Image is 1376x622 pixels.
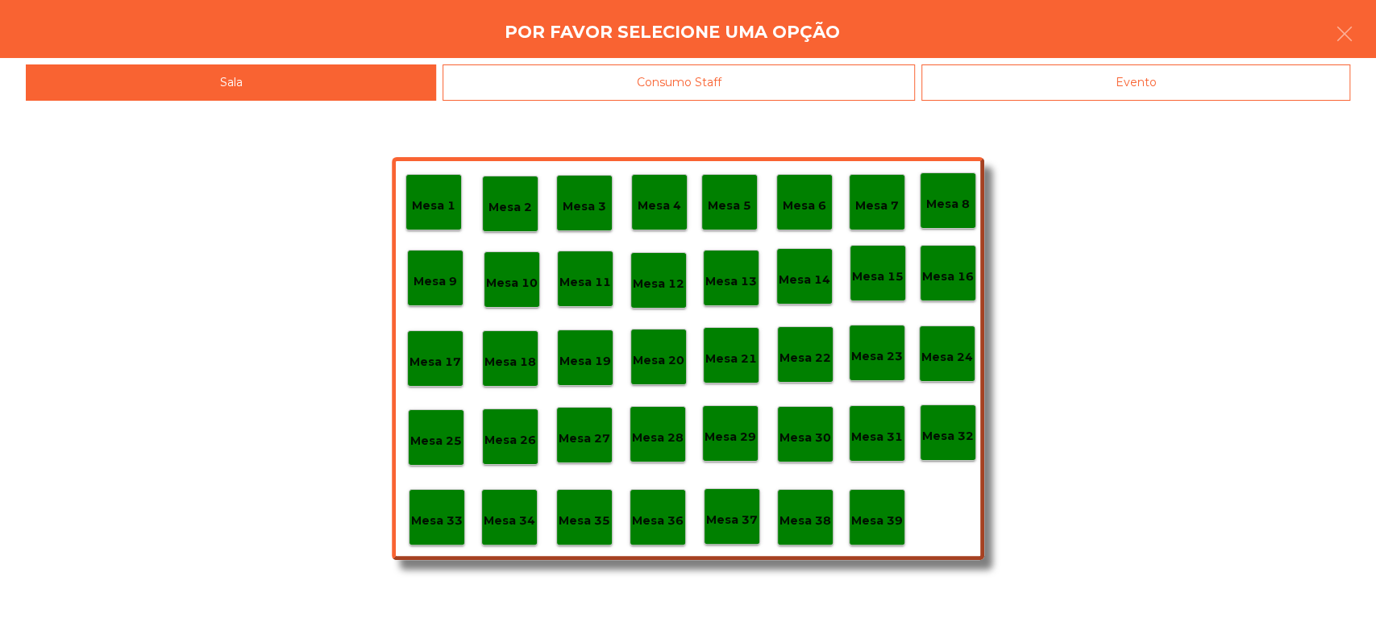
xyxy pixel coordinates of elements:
[638,197,681,215] p: Mesa 4
[26,64,436,101] div: Sala
[505,20,840,44] h4: Por favor selecione uma opção
[926,195,970,214] p: Mesa 8
[708,197,751,215] p: Mesa 5
[783,197,826,215] p: Mesa 6
[779,429,831,447] p: Mesa 30
[484,431,536,450] p: Mesa 26
[412,197,455,215] p: Mesa 1
[484,512,535,530] p: Mesa 34
[633,275,684,293] p: Mesa 12
[779,349,831,367] p: Mesa 22
[484,353,536,371] p: Mesa 18
[922,267,974,286] p: Mesa 16
[922,427,974,446] p: Mesa 32
[559,352,611,371] p: Mesa 19
[443,64,915,101] div: Consumo Staff
[852,267,904,286] p: Mesa 15
[559,273,611,292] p: Mesa 11
[851,428,903,446] p: Mesa 31
[779,512,831,530] p: Mesa 38
[921,348,973,367] p: Mesa 24
[921,64,1350,101] div: Evento
[851,347,903,366] p: Mesa 23
[706,511,758,529] p: Mesa 37
[705,350,757,368] p: Mesa 21
[414,272,457,291] p: Mesa 9
[633,351,684,370] p: Mesa 20
[411,512,463,530] p: Mesa 33
[559,512,610,530] p: Mesa 35
[632,512,684,530] p: Mesa 36
[705,272,757,291] p: Mesa 13
[705,428,756,446] p: Mesa 29
[410,432,462,450] p: Mesa 25
[559,429,610,448] p: Mesa 27
[486,274,538,292] p: Mesa 10
[779,271,830,289] p: Mesa 14
[851,512,903,530] p: Mesa 39
[409,353,461,371] p: Mesa 17
[488,198,532,217] p: Mesa 2
[855,197,899,215] p: Mesa 7
[632,429,684,447] p: Mesa 28
[563,197,606,216] p: Mesa 3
